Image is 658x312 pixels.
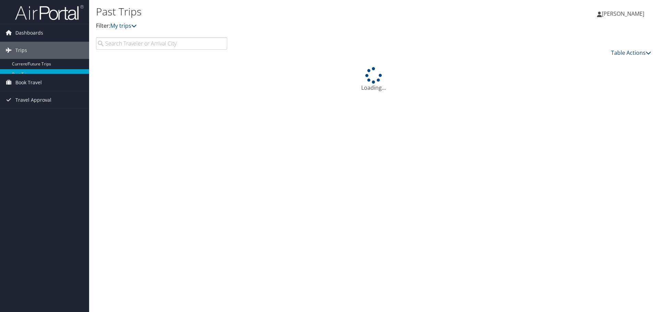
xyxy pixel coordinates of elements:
[96,67,651,92] div: Loading...
[15,42,27,59] span: Trips
[597,3,651,24] a: [PERSON_NAME]
[96,22,466,30] p: Filter:
[15,24,43,41] span: Dashboards
[15,91,51,109] span: Travel Approval
[110,22,137,29] a: My trips
[96,4,466,19] h1: Past Trips
[611,49,651,57] a: Table Actions
[602,10,644,17] span: [PERSON_NAME]
[15,4,84,21] img: airportal-logo.png
[15,74,42,91] span: Book Travel
[96,37,227,50] input: Search Traveler or Arrival City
